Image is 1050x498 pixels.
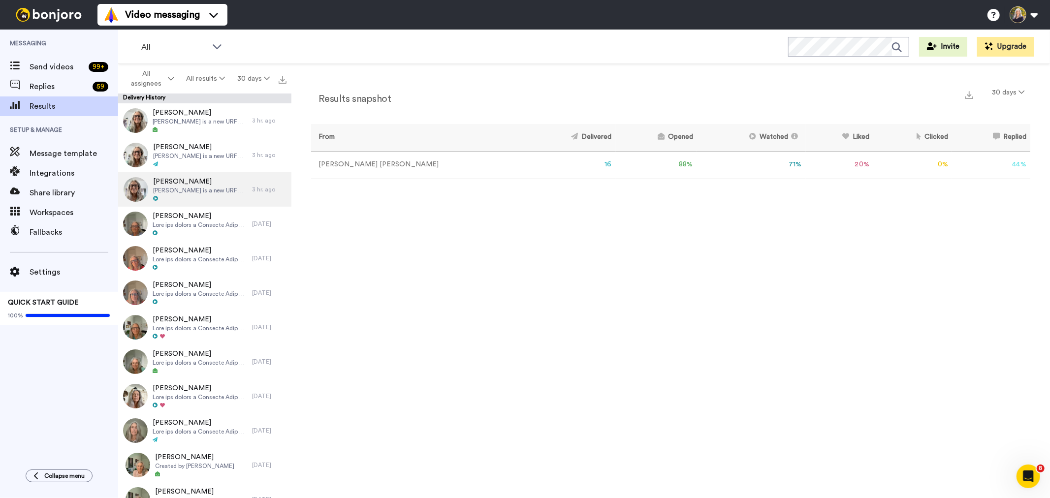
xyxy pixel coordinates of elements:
[252,151,286,159] div: 3 hr. ago
[252,254,286,262] div: [DATE]
[118,310,291,344] a: [PERSON_NAME]Lore ips dolors a Consecte Adip elit Sedd eius tem. ~~ Incidid ut Laboreet Dolo magn...
[123,246,148,271] img: 96ab1f18-c38b-4c57-9dea-a4d94ebb6a60-thumb.jpg
[123,280,148,305] img: a6aeaa34-6ced-46f3-aa4e-12881d956e81-thumb.jpg
[126,69,166,89] span: All assignees
[30,148,118,159] span: Message template
[124,143,148,167] img: 5f6f11eb-abee-43d9-b39e-3b471e738490-thumb.jpg
[873,151,952,178] td: 0 %
[153,246,247,255] span: [PERSON_NAME]
[30,167,118,179] span: Integrations
[155,452,234,462] span: [PERSON_NAME]
[153,255,247,263] span: Lore ips dolors a Consecte Adip elit Sed doei tem. ~~ Incidid ut Laboreet Dolo magnaal en adminim...
[118,413,291,448] a: [PERSON_NAME]Lore ips dolors a Consecte Adip elit Seddoeiu temp inc. ~~ Utlabor et Dolorema Aliq ...
[153,383,247,393] span: [PERSON_NAME]
[26,469,93,482] button: Collapse menu
[123,315,148,340] img: 5d67cb6a-a774-4767-9d01-3ad7e81cd13e-thumb.jpg
[30,207,118,218] span: Workspaces
[962,87,976,101] button: Export a summary of each team member’s results that match this filter now.
[30,61,85,73] span: Send videos
[118,448,291,482] a: [PERSON_NAME]Created by [PERSON_NAME][DATE]
[118,379,291,413] a: [PERSON_NAME]Lore ips dolors a Consecte Adip elit Seddoe temp inc. ~~ Utlabor et Dolorema Aliq en...
[153,187,247,194] span: [PERSON_NAME] is a new URF client. Answers to Questions: What type of health challenges are you f...
[986,84,1030,101] button: 30 days
[124,177,148,202] img: 226b59de-e412-4b30-b7fe-064fc2645914-thumb.jpg
[153,290,247,298] span: Lore ips dolors a Consecte Adip elit Sedd eius tem. ~~ Incidid ut Laboreet Dolo magnaal en admini...
[153,324,247,332] span: Lore ips dolors a Consecte Adip elit Sedd eius tem. ~~ Incidid ut Laboreet Dolo magnaal en admini...
[616,151,697,178] td: 88 %
[153,349,247,359] span: [PERSON_NAME]
[252,392,286,400] div: [DATE]
[180,70,231,88] button: All results
[806,151,873,178] td: 20 %
[44,472,85,480] span: Collapse menu
[30,81,89,93] span: Replies
[153,418,247,428] span: [PERSON_NAME]
[252,427,286,435] div: [DATE]
[123,212,148,236] img: 51834234-a706-48fc-8a20-ac15a5b60ec4-thumb.jpg
[276,71,289,86] button: Export all results that match these filters now.
[120,65,180,93] button: All assignees
[965,91,973,99] img: export.svg
[153,108,247,118] span: [PERSON_NAME]
[155,462,234,470] span: Created by [PERSON_NAME]
[153,359,247,367] span: Lore ips dolors a Consecte Adip elit Seddo eius tem. ~~ Incidid ut Laboreet Dolo magnaal en admin...
[1017,465,1040,488] iframe: Intercom live chat
[153,152,247,160] span: [PERSON_NAME] is a new URF client. Answers to Questions: What type of health challenges are you f...
[153,221,247,229] span: Lore ips dolors a Consecte Adip elit Seddoe temp inc. ~~ Utlabor et Dolorema Aliq enimadm ve quis...
[8,311,23,319] span: 100%
[919,37,967,57] button: Invite
[252,461,286,469] div: [DATE]
[155,487,234,497] span: [PERSON_NAME]
[8,299,79,306] span: QUICK START GUIDE
[231,70,276,88] button: 30 days
[153,142,247,152] span: [PERSON_NAME]
[118,241,291,276] a: [PERSON_NAME]Lore ips dolors a Consecte Adip elit Sed doei tem. ~~ Incidid ut Laboreet Dolo magna...
[526,124,616,151] th: Delivered
[123,349,148,374] img: d284a970-ebc7-448f-8f70-31d21dc6cb7a-thumb.jpg
[118,93,291,103] div: Delivery History
[89,62,108,72] div: 99 +
[126,453,150,477] img: 0313f50d-85b1-4e47-a430-f1f15ac35444-thumb.jpg
[252,220,286,228] div: [DATE]
[952,151,1030,178] td: 44 %
[153,118,247,125] span: [PERSON_NAME] is a new URF client. Answers to Questions: What type of health challenges are you f...
[123,384,148,408] img: 161f1dd5-226f-420d-b06b-eaed3e20ec58-thumb.jpg
[153,314,247,324] span: [PERSON_NAME]
[125,8,200,22] span: Video messaging
[123,418,148,443] img: 8b6e77e4-f8f5-44de-b2dc-b4c800ecc768-thumb.jpg
[279,76,286,84] img: export.svg
[118,103,291,138] a: [PERSON_NAME][PERSON_NAME] is a new URF client. Answers to Questions: What type of health challen...
[252,117,286,124] div: 3 hr. ago
[30,226,118,238] span: Fallbacks
[252,186,286,193] div: 3 hr. ago
[252,358,286,366] div: [DATE]
[153,177,247,187] span: [PERSON_NAME]
[697,124,806,151] th: Watched
[806,124,873,151] th: Liked
[252,323,286,331] div: [DATE]
[118,138,291,172] a: [PERSON_NAME][PERSON_NAME] is a new URF client. Answers to Questions: What type of health challen...
[311,151,526,178] td: [PERSON_NAME] [PERSON_NAME]
[252,289,286,297] div: [DATE]
[153,280,247,290] span: [PERSON_NAME]
[153,211,247,221] span: [PERSON_NAME]
[118,207,291,241] a: [PERSON_NAME]Lore ips dolors a Consecte Adip elit Seddoe temp inc. ~~ Utlabor et Dolorema Aliq en...
[30,266,118,278] span: Settings
[12,8,86,22] img: bj-logo-header-white.svg
[616,124,697,151] th: Opened
[697,151,806,178] td: 71 %
[1037,465,1045,472] span: 8
[30,100,118,112] span: Results
[141,41,207,53] span: All
[952,124,1030,151] th: Replied
[118,344,291,379] a: [PERSON_NAME]Lore ips dolors a Consecte Adip elit Seddo eius tem. ~~ Incidid ut Laboreet Dolo mag...
[311,93,391,104] h2: Results snapshot
[123,108,148,133] img: f7ee48e7-c8bc-4a9d-92e3-fe00e3ac02cd-thumb.jpg
[977,37,1034,57] button: Upgrade
[118,276,291,310] a: [PERSON_NAME]Lore ips dolors a Consecte Adip elit Sedd eius tem. ~~ Incidid ut Laboreet Dolo magn...
[153,393,247,401] span: Lore ips dolors a Consecte Adip elit Seddoe temp inc. ~~ Utlabor et Dolorema Aliq enimadm ve quis...
[873,124,952,151] th: Clicked
[311,124,526,151] th: From
[30,187,118,199] span: Share library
